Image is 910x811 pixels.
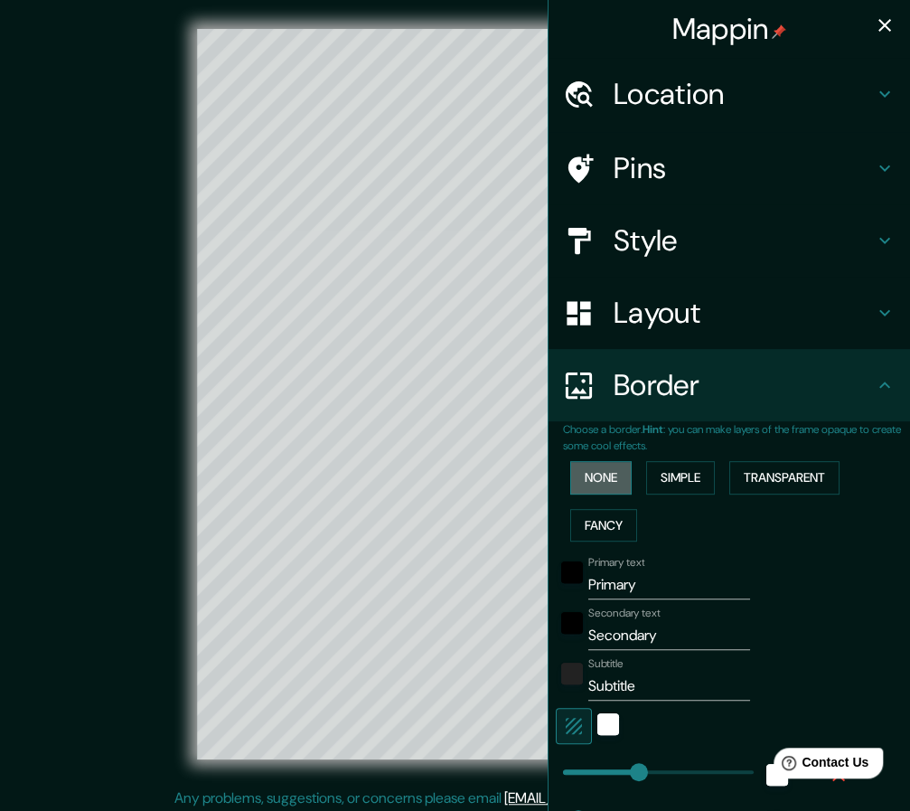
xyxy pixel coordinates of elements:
b: Hint [643,422,663,437]
div: Location [549,58,910,130]
label: Subtitle [588,656,624,672]
button: None [570,461,632,495]
label: Primary text [588,555,644,571]
button: color-222222 [561,663,583,684]
div: Border [549,349,910,421]
h4: Border [614,367,874,403]
label: Secondary text [588,606,661,621]
h4: Pins [614,150,874,186]
a: [EMAIL_ADDRESS][DOMAIN_NAME] [504,788,727,807]
div: Pins [549,132,910,204]
iframe: Help widget launcher [749,740,890,791]
button: black [561,561,583,583]
button: black [561,612,583,634]
h4: Style [614,222,874,259]
button: white [597,713,619,735]
p: Any problems, suggestions, or concerns please email . [174,787,730,809]
div: Style [549,204,910,277]
img: pin-icon.png [772,24,786,39]
h4: Layout [614,295,874,331]
button: Transparent [729,461,840,495]
h4: Location [614,76,874,112]
p: Choose a border. : you can make layers of the frame opaque to create some cool effects. [563,421,910,454]
div: Layout [549,277,910,349]
button: Simple [646,461,715,495]
h4: Mappin [672,11,787,47]
button: Fancy [570,509,637,542]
